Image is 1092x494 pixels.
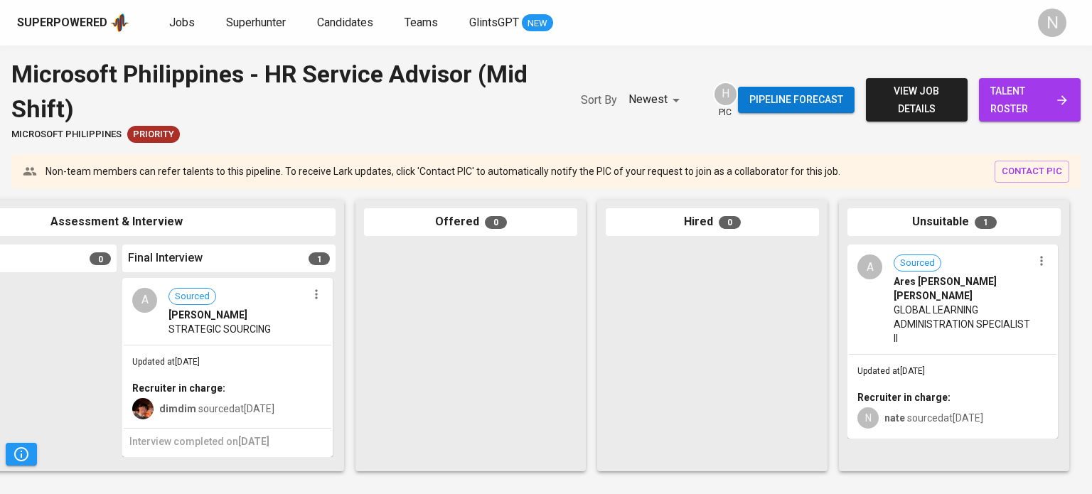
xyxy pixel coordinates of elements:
span: [DATE] [238,436,269,447]
a: Teams [405,14,441,32]
a: Jobs [169,14,198,32]
span: Teams [405,16,438,29]
b: nate [884,412,905,424]
span: Final Interview [128,250,203,267]
div: Unsuitable [847,208,1061,236]
span: Sourced [169,290,215,304]
p: Newest [628,91,668,108]
a: Candidates [317,14,376,32]
span: view job details [877,82,956,117]
div: Offered [364,208,577,236]
a: GlintsGPT NEW [469,14,553,32]
a: Superhunter [226,14,289,32]
span: Microsoft Philippines [11,128,122,141]
span: Pipeline forecast [749,91,843,109]
a: talent roster [979,78,1081,122]
div: N [1038,9,1066,37]
span: Ares [PERSON_NAME] [PERSON_NAME] [894,274,1032,303]
span: Jobs [169,16,195,29]
div: Newest [628,87,685,113]
span: GLOBAL LEARNING ADMINISTRATION SPECIALIST II [894,303,1032,345]
button: Pipeline forecast [738,87,855,113]
a: Superpoweredapp logo [17,12,129,33]
span: Sourced [894,257,941,270]
span: sourced at [DATE] [884,412,983,424]
div: Hired [606,208,819,236]
span: Updated at [DATE] [857,366,925,376]
span: talent roster [990,82,1069,117]
span: contact pic [1002,163,1062,180]
span: Priority [127,128,180,141]
div: Superpowered [17,15,107,31]
span: NEW [522,16,553,31]
b: Recruiter in charge: [132,382,225,394]
span: 0 [719,216,741,229]
b: Recruiter in charge: [857,392,951,403]
div: A [857,254,882,279]
span: Updated at [DATE] [132,357,200,367]
span: Superhunter [226,16,286,29]
img: app logo [110,12,129,33]
span: 0 [90,252,111,265]
div: H [713,82,738,107]
div: A [132,288,157,313]
span: 0 [485,216,507,229]
span: Candidates [317,16,373,29]
span: 1 [975,216,997,229]
span: sourced at [DATE] [159,403,274,414]
span: [PERSON_NAME] [168,308,247,322]
span: 1 [309,252,330,265]
span: GlintsGPT [469,16,519,29]
button: Pipeline Triggers [6,443,37,466]
b: dimdim [159,403,196,414]
img: diemas@glints.com [132,398,154,419]
div: ASourced[PERSON_NAME]STRATEGIC SOURCINGUpdated at[DATE]Recruiter in charge:dimdim sourcedat[DATE]... [122,278,333,457]
button: view job details [866,78,968,122]
p: Sort By [581,92,617,109]
div: pic [713,82,738,119]
span: STRATEGIC SOURCING [168,322,271,336]
div: ASourcedAres [PERSON_NAME] [PERSON_NAME]GLOBAL LEARNING ADMINISTRATION SPECIALIST IIUpdated at[DA... [847,245,1058,439]
div: New Job received from Demand Team [127,126,180,143]
div: N [857,407,879,429]
div: Microsoft Philippines - HR Service Advisor (Mid Shift) [11,57,552,126]
p: Non-team members can refer talents to this pipeline. To receive Lark updates, click 'Contact PIC'... [45,164,840,178]
button: contact pic [995,161,1069,183]
h6: Interview completed on [129,434,326,450]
